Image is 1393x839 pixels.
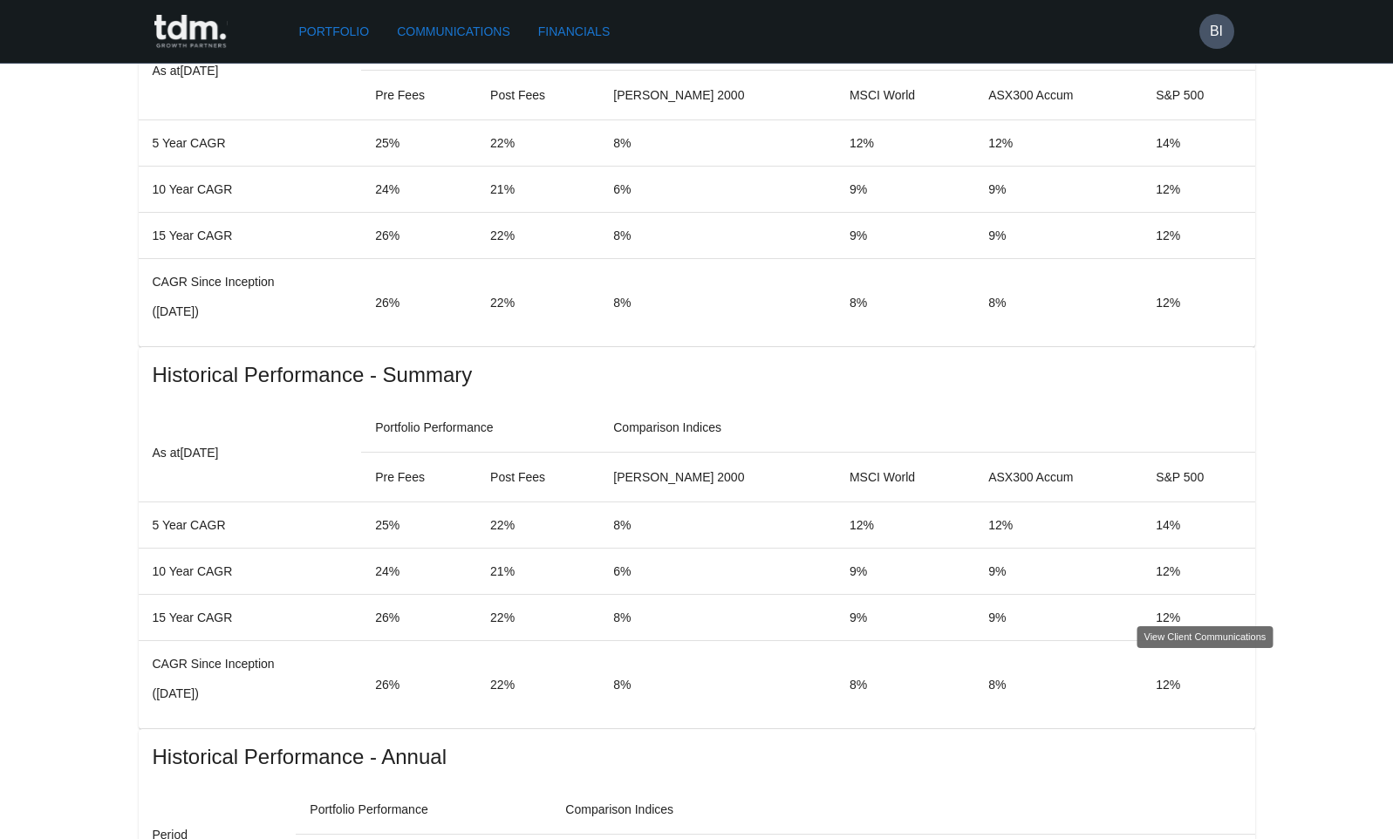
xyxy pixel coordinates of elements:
th: [PERSON_NAME] 2000 [599,71,836,120]
td: 14% [1142,502,1254,549]
td: 9% [974,213,1142,259]
td: 12% [1142,259,1254,347]
td: 8% [599,259,836,347]
td: 9% [974,595,1142,641]
td: 12% [1142,213,1254,259]
th: S&P 500 [1142,453,1254,502]
th: ASX300 Accum [974,453,1142,502]
td: 9% [974,167,1142,213]
th: Portfolio Performance [296,785,551,835]
td: 12% [836,120,974,167]
td: 25% [361,502,476,549]
span: Historical Performance - Annual [153,743,1241,771]
td: 14% [1142,120,1254,167]
td: 9% [974,549,1142,595]
a: Portfolio [292,16,377,48]
td: 6% [599,167,836,213]
td: 8% [974,259,1142,347]
th: Pre Fees [361,453,476,502]
td: 10 Year CAGR [139,549,362,595]
a: Financials [531,16,617,48]
td: 8% [599,502,836,549]
td: 24% [361,167,476,213]
th: S&P 500 [1142,71,1254,120]
td: 22% [476,595,599,641]
td: 22% [476,120,599,167]
p: As at [DATE] [153,442,348,463]
td: 26% [361,641,476,729]
td: 12% [836,502,974,549]
th: [PERSON_NAME] 2000 [599,453,836,502]
td: 21% [476,167,599,213]
td: 9% [836,549,974,595]
td: 21% [476,549,599,595]
td: 5 Year CAGR [139,502,362,549]
td: 15 Year CAGR [139,595,362,641]
td: 12% [1142,595,1254,641]
td: 8% [599,213,836,259]
th: Portfolio Performance [361,403,599,453]
td: 12% [974,120,1142,167]
td: 8% [836,641,974,729]
div: View Client Communications [1137,626,1274,648]
td: 26% [361,595,476,641]
th: MSCI World [836,71,974,120]
td: 8% [599,595,836,641]
p: ( [DATE] ) [153,303,348,320]
td: 8% [836,259,974,347]
th: ASX300 Accum [974,71,1142,120]
td: 26% [361,213,476,259]
td: 6% [599,549,836,595]
th: Post Fees [476,71,599,120]
td: 8% [599,120,836,167]
td: 24% [361,549,476,595]
td: 9% [836,167,974,213]
a: Communications [390,16,517,48]
p: ( [DATE] ) [153,685,348,702]
th: Comparison Indices [599,403,1254,453]
td: 25% [361,120,476,167]
td: 26% [361,259,476,347]
td: 12% [1142,641,1254,729]
span: Historical Performance - Summary [153,361,1241,389]
td: 9% [836,595,974,641]
button: BI [1199,14,1234,49]
td: 12% [974,502,1142,549]
td: 9% [836,213,974,259]
th: Comparison Indices [551,785,1254,835]
h6: BI [1210,21,1223,42]
td: 12% [1142,549,1254,595]
th: MSCI World [836,453,974,502]
td: 22% [476,502,599,549]
td: 15 Year CAGR [139,213,362,259]
td: 22% [476,213,599,259]
td: 8% [974,641,1142,729]
td: CAGR Since Inception [139,641,362,729]
td: 8% [599,641,836,729]
td: 22% [476,641,599,729]
th: Pre Fees [361,71,476,120]
p: As at [DATE] [153,60,348,81]
th: Post Fees [476,453,599,502]
td: 22% [476,259,599,347]
td: 10 Year CAGR [139,167,362,213]
td: 12% [1142,167,1254,213]
td: 5 Year CAGR [139,120,362,167]
td: CAGR Since Inception [139,259,362,347]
